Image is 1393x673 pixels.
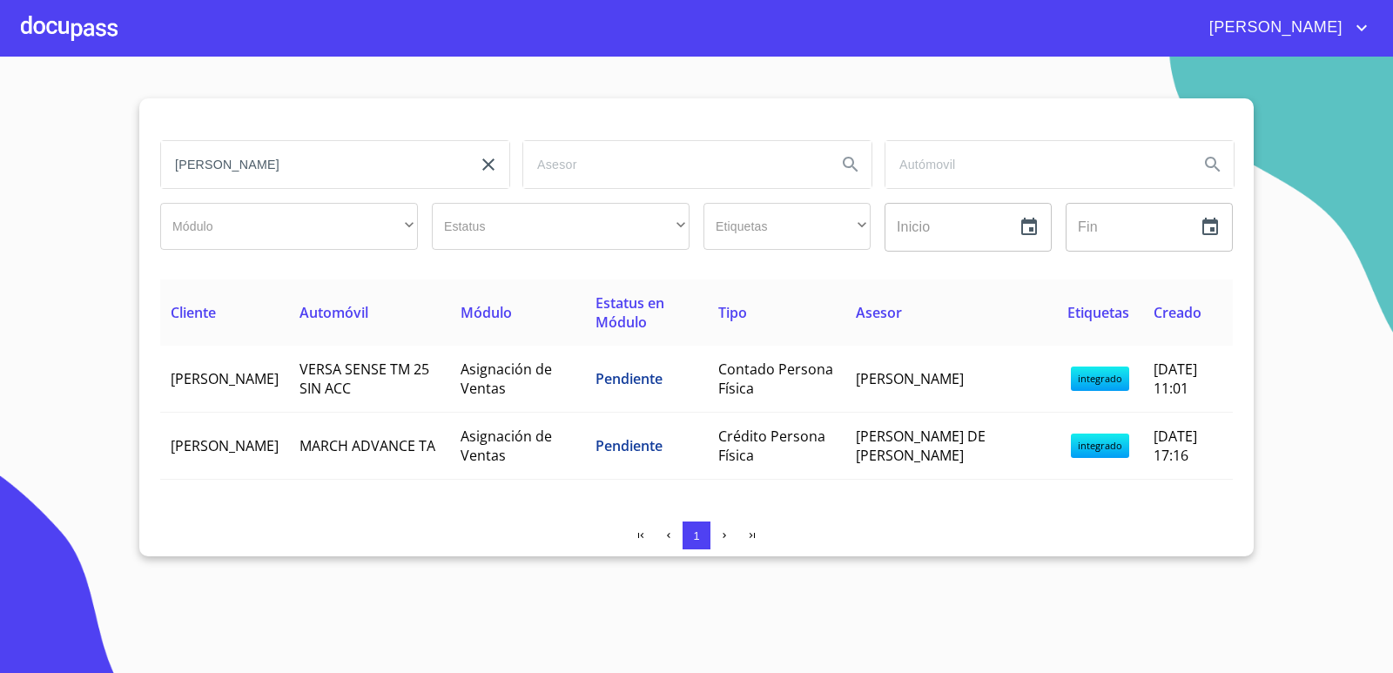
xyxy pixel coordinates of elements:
[1071,434,1129,458] span: integrado
[856,369,964,388] span: [PERSON_NAME]
[1071,367,1129,391] span: integrado
[718,303,747,322] span: Tipo
[1154,303,1201,322] span: Creado
[1196,14,1372,42] button: account of current user
[856,427,986,465] span: [PERSON_NAME] DE [PERSON_NAME]
[523,141,823,188] input: search
[1154,360,1197,398] span: [DATE] 11:01
[461,303,512,322] span: Módulo
[718,360,833,398] span: Contado Persona Física
[171,369,279,388] span: [PERSON_NAME]
[856,303,902,322] span: Asesor
[1192,144,1234,185] button: Search
[160,203,418,250] div: ​
[171,303,216,322] span: Cliente
[161,141,461,188] input: search
[432,203,690,250] div: ​
[596,293,664,332] span: Estatus en Módulo
[703,203,871,250] div: ​
[683,522,710,549] button: 1
[830,144,871,185] button: Search
[693,529,699,542] span: 1
[171,436,279,455] span: [PERSON_NAME]
[468,144,509,185] button: clear input
[1196,14,1351,42] span: [PERSON_NAME]
[1154,427,1197,465] span: [DATE] 17:16
[299,303,368,322] span: Automóvil
[299,436,435,455] span: MARCH ADVANCE TA
[299,360,429,398] span: VERSA SENSE TM 25 SIN ACC
[718,427,825,465] span: Crédito Persona Física
[1067,303,1129,322] span: Etiquetas
[596,436,663,455] span: Pendiente
[596,369,663,388] span: Pendiente
[885,141,1185,188] input: search
[461,360,552,398] span: Asignación de Ventas
[461,427,552,465] span: Asignación de Ventas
